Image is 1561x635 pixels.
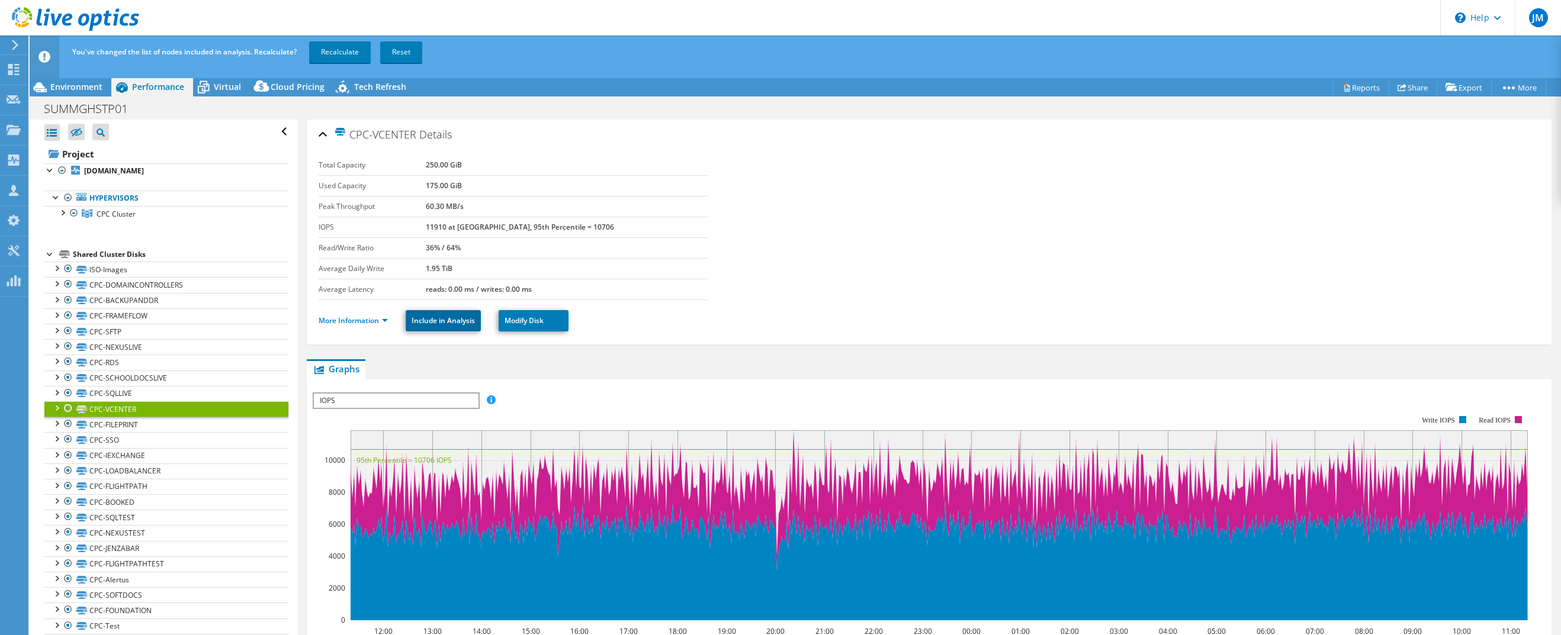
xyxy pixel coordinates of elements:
[44,417,288,432] a: CPC-FILEPRINT
[1455,12,1466,23] svg: \n
[313,363,359,375] span: Graphs
[44,401,288,417] a: CPC-VCENTER
[1491,78,1546,96] a: More
[406,310,481,331] a: Include in Analysis
[334,127,416,141] span: CPC-VCENTER
[319,315,388,325] a: More Information
[44,479,288,494] a: CPC-FLIGHTPATH
[44,308,288,324] a: CPC-FRAMEFLOW
[44,525,288,540] a: CPC-NEXUSTEST
[44,144,288,163] a: Project
[499,310,568,331] a: Modify Disk
[426,243,461,253] b: 36% / 64%
[44,541,288,556] a: CPC-JENZABAR
[314,394,478,408] span: IOPS
[319,159,426,171] label: Total Capacity
[44,354,288,370] a: CPC-RDS
[44,277,288,292] a: CPC-DOMAINCONTROLLERS
[380,41,422,63] a: Reset
[1332,78,1389,96] a: Reports
[356,455,452,465] text: 95th Percentile = 10706 IOPS
[319,180,426,192] label: Used Capacity
[44,191,288,206] a: Hypervisors
[1389,78,1437,96] a: Share
[319,263,426,275] label: Average Daily Write
[44,463,288,479] a: CPC-LOADBALANCER
[44,510,288,525] a: CPC-SQLTEST
[72,47,297,57] span: You've changed the list of nodes included in analysis. Recalculate?
[1529,8,1548,27] span: JM
[271,81,325,92] span: Cloud Pricing
[329,487,345,497] text: 8000
[426,160,462,170] b: 250.00 GiB
[44,572,288,587] a: CPC-Alertus
[1479,416,1511,424] text: Read IOPS
[44,324,288,339] a: CPC-SFTP
[44,386,288,401] a: CPC-SQLLIVE
[50,81,102,92] span: Environment
[1437,78,1492,96] a: Export
[44,432,288,447] a: CPC-SSO
[44,602,288,618] a: CPC-FOUNDATION
[44,163,288,179] a: [DOMAIN_NAME]
[419,127,452,141] span: Details
[319,242,426,254] label: Read/Write Ratio
[1422,416,1455,424] text: Write IOPS
[44,448,288,463] a: CPC-IEXCHANGE
[329,583,345,593] text: 2000
[319,221,426,233] label: IOPS
[44,556,288,572] a: CPC-FLIGHTPATHTEST
[426,263,452,273] b: 1.95 TiB
[73,247,288,262] div: Shared Cluster Disks
[319,283,426,295] label: Average Latency
[44,618,288,634] a: CPC-Test
[44,587,288,602] a: CPC-SOFTDOCS
[426,180,462,191] b: 175.00 GiB
[426,201,464,211] b: 60.30 MB/s
[319,201,426,212] label: Peak Throughput
[44,370,288,386] a: CPC-SCHOOLDOCSLIVE
[329,519,345,529] text: 6000
[132,81,184,92] span: Performance
[426,284,532,294] b: reads: 0.00 ms / writes: 0.00 ms
[341,615,345,625] text: 0
[325,455,345,465] text: 10000
[44,206,288,221] a: CPC Cluster
[426,222,614,232] b: 11910 at [GEOGRAPHIC_DATA], 95th Percentile = 10706
[44,262,288,277] a: ISO-Images
[329,551,345,561] text: 4000
[44,293,288,308] a: CPC-BACKUPANDDR
[84,166,144,176] b: [DOMAIN_NAME]
[309,41,371,63] a: Recalculate
[44,494,288,510] a: CPC-BOOKED
[38,102,146,115] h1: SUMMGHSTP01
[214,81,241,92] span: Virtual
[354,81,406,92] span: Tech Refresh
[44,339,288,354] a: CPC-NEXUSLIVE
[97,209,136,219] span: CPC Cluster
